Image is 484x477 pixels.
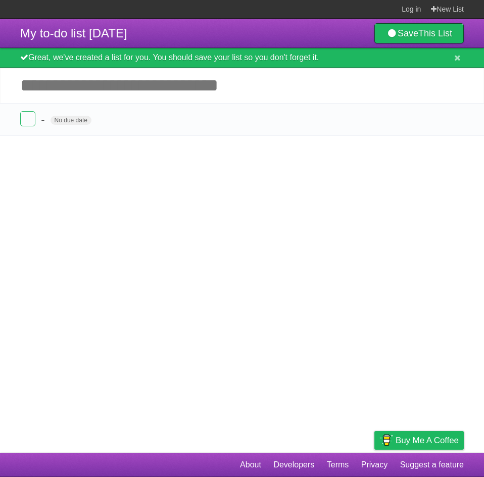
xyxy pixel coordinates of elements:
[240,455,261,474] a: About
[361,455,388,474] a: Privacy
[273,455,314,474] a: Developers
[400,455,464,474] a: Suggest a feature
[374,23,464,43] a: SaveThis List
[396,432,459,449] span: Buy me a coffee
[20,111,35,126] label: Done
[51,116,91,125] span: No due date
[327,455,349,474] a: Terms
[418,28,452,38] b: This List
[41,113,47,126] span: -
[374,431,464,450] a: Buy me a coffee
[20,26,127,40] span: My to-do list [DATE]
[379,432,393,449] img: Buy me a coffee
